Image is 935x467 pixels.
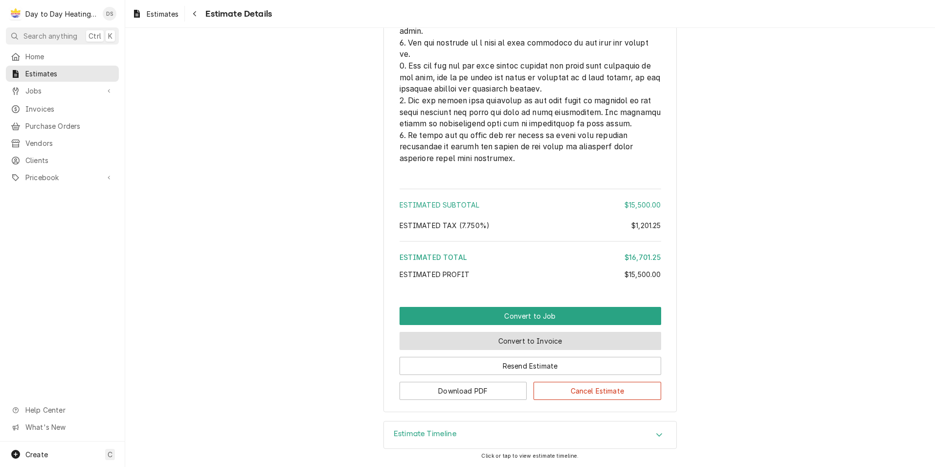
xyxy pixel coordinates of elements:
[108,31,112,41] span: K
[400,269,661,280] div: Estimated Profit
[400,220,661,231] div: Estimated Tax
[128,6,182,22] a: Estimates
[9,7,22,21] div: D
[25,138,114,148] span: Vendors
[202,7,272,21] span: Estimate Details
[25,172,99,183] span: Pricebook
[400,201,480,209] span: Estimated Subtotal
[25,422,113,432] span: What's New
[384,421,676,449] div: Accordion Header
[25,51,114,62] span: Home
[25,104,114,114] span: Invoices
[400,252,661,262] div: Estimated Total
[400,253,467,261] span: Estimated Total
[25,405,113,415] span: Help Center
[25,121,114,131] span: Purchase Orders
[6,83,119,99] a: Go to Jobs
[400,307,661,325] div: Button Group Row
[108,449,112,460] span: C
[624,200,661,210] div: $15,500.00
[400,307,661,400] div: Button Group
[6,169,119,186] a: Go to Pricebook
[25,69,114,79] span: Estimates
[25,155,114,165] span: Clients
[400,382,527,400] button: Download PDF
[25,86,99,96] span: Jobs
[624,269,661,280] div: $15,500.00
[400,325,661,350] div: Button Group Row
[6,27,119,45] button: Search anythingCtrlK
[400,221,490,230] span: Estimated Tax ( 7.750% )
[534,382,661,400] button: Cancel Estimate
[187,6,202,22] button: Navigate back
[103,7,116,21] div: DS
[147,9,178,19] span: Estimates
[383,421,677,449] div: Estimate Timeline
[400,332,661,350] button: Convert to Invoice
[103,7,116,21] div: David Silvestre's Avatar
[9,7,22,21] div: Day to Day Heating and Cooling's Avatar
[89,31,101,41] span: Ctrl
[6,66,119,82] a: Estimates
[481,453,579,459] span: Click or tap to view estimate timeline.
[394,429,457,439] h3: Estimate Timeline
[400,307,661,325] button: Convert to Job
[25,450,48,459] span: Create
[631,220,661,231] div: $1,201.25
[23,31,77,41] span: Search anything
[6,135,119,151] a: Vendors
[25,9,97,19] div: Day to Day Heating and Cooling
[6,419,119,435] a: Go to What's New
[400,270,470,279] span: Estimated Profit
[400,185,661,286] div: Amount Summary
[400,357,661,375] button: Resend Estimate
[384,421,676,449] button: Accordion Details Expand Trigger
[6,118,119,134] a: Purchase Orders
[6,402,119,418] a: Go to Help Center
[6,152,119,168] a: Clients
[6,101,119,117] a: Invoices
[400,375,661,400] div: Button Group Row
[6,48,119,65] a: Home
[624,252,661,262] div: $16,701.25
[400,350,661,375] div: Button Group Row
[400,200,661,210] div: Estimated Subtotal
